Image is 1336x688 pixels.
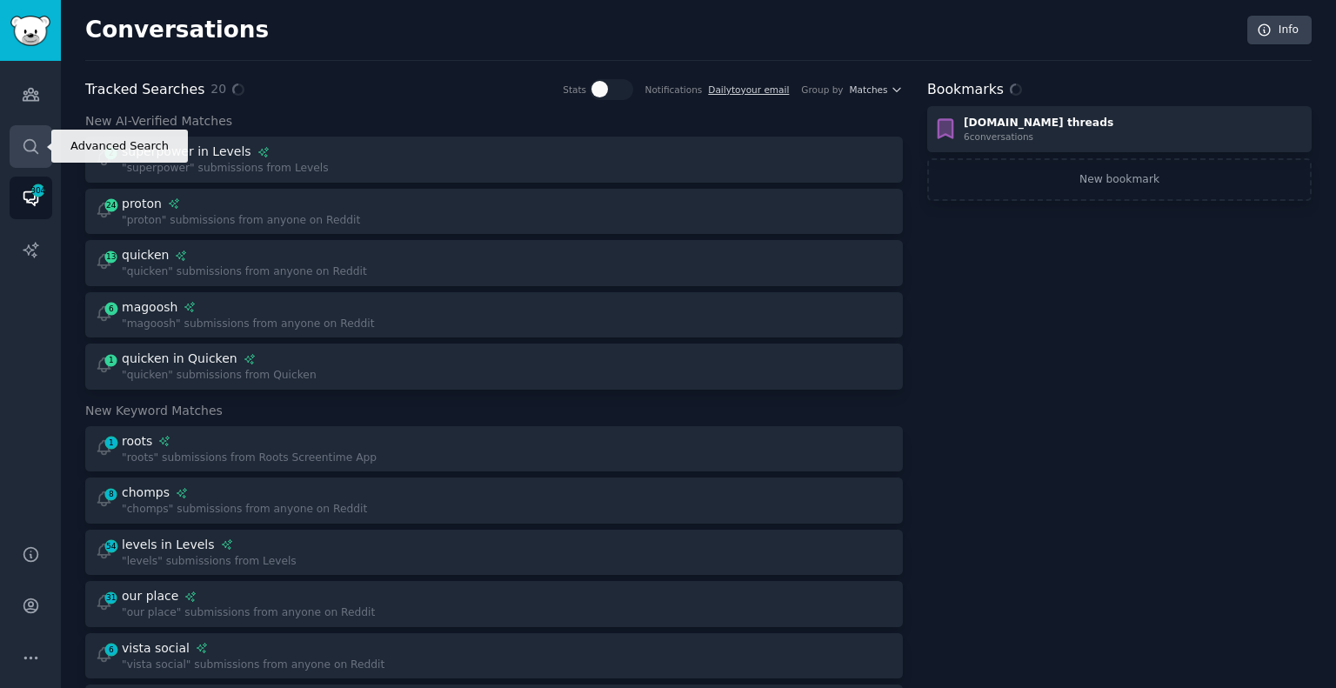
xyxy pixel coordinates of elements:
div: "vista social" submissions from anyone on Reddit [122,658,384,673]
div: quicken in Quicken [122,350,237,368]
div: "chomps" submissions from anyone on Reddit [122,502,367,518]
a: 1roots"roots" submissions from Roots Screentime App [85,426,903,472]
div: Group by [801,83,843,96]
div: "roots" submissions from Roots Screentime App [122,451,377,466]
a: 6vista social"vista social" submissions from anyone on Reddit [85,633,903,679]
span: 20 [210,80,226,98]
div: "proton" submissions from anyone on Reddit [122,213,360,229]
span: 6 [104,644,119,656]
a: 2superpower in Levels"superpower" submissions from Levels [85,137,903,183]
div: Notifications [645,83,703,96]
div: quicken [122,246,169,264]
span: 1 [104,437,119,449]
a: 24proton"proton" submissions from anyone on Reddit [85,189,903,235]
a: 6magoosh"magoosh" submissions from anyone on Reddit [85,292,903,338]
span: Matches [850,83,888,96]
span: 2 [104,147,119,159]
a: 304 [10,177,52,219]
div: Stats [563,83,586,96]
img: GummySearch logo [10,16,50,46]
div: "our place" submissions from anyone on Reddit [122,605,375,621]
div: "quicken" submissions from anyone on Reddit [122,264,367,280]
a: 54levels in Levels"levels" submissions from Levels [85,530,903,576]
div: vista social [122,639,190,658]
span: 24 [104,199,119,211]
div: superpower in Levels [122,143,251,161]
div: levels in Levels [122,536,215,554]
a: Dailytoyour email [708,84,789,95]
span: 304 [30,184,46,197]
span: 8 [104,488,119,500]
div: roots [122,432,152,451]
div: "levels" submissions from Levels [122,554,297,570]
div: magoosh [122,298,177,317]
a: [DOMAIN_NAME] threads6conversations [927,106,1312,152]
a: 13quicken"quicken" submissions from anyone on Reddit [85,240,903,286]
h2: Tracked Searches [85,79,204,101]
a: 31our place"our place" submissions from anyone on Reddit [85,581,903,627]
a: Info [1247,16,1312,45]
div: 6 conversation s [964,130,1113,143]
span: 31 [104,591,119,604]
div: proton [122,195,162,213]
span: 54 [104,540,119,552]
h2: Conversations [85,17,269,44]
div: our place [122,587,178,605]
div: "superpower" submissions from Levels [122,161,329,177]
a: 1quicken in Quicken"quicken" submissions from Quicken [85,344,903,390]
div: "quicken" submissions from Quicken [122,368,317,384]
div: chomps [122,484,170,502]
button: Matches [850,83,903,96]
span: 13 [104,250,119,263]
a: New bookmark [927,158,1312,202]
h2: Bookmarks [927,79,1004,101]
div: "magoosh" submissions from anyone on Reddit [122,317,375,332]
div: [DOMAIN_NAME] threads [964,116,1113,131]
span: New Keyword Matches [85,402,223,420]
a: 8chomps"chomps" submissions from anyone on Reddit [85,478,903,524]
span: New AI-Verified Matches [85,112,232,130]
span: 6 [104,303,119,315]
span: 1 [104,354,119,366]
